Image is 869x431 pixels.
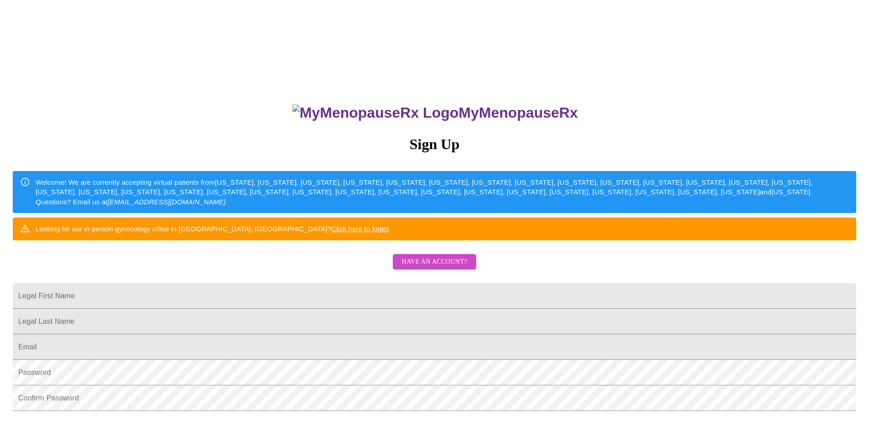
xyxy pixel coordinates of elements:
div: Looking for our in person gynecology office in [GEOGRAPHIC_DATA], [GEOGRAPHIC_DATA]? [36,220,389,237]
h3: Sign Up [13,136,856,153]
a: Have an account? [390,264,479,272]
span: Have an account? [402,256,467,268]
img: MyMenopauseRx Logo [292,104,458,121]
a: Click here to login! [331,225,389,233]
div: Welcome! We are currently accepting virtual patients from [US_STATE], [US_STATE], [US_STATE], [US... [36,174,849,210]
button: Have an account? [393,254,476,270]
h3: MyMenopauseRx [14,104,857,121]
em: [EMAIL_ADDRESS][DOMAIN_NAME] [108,198,226,206]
